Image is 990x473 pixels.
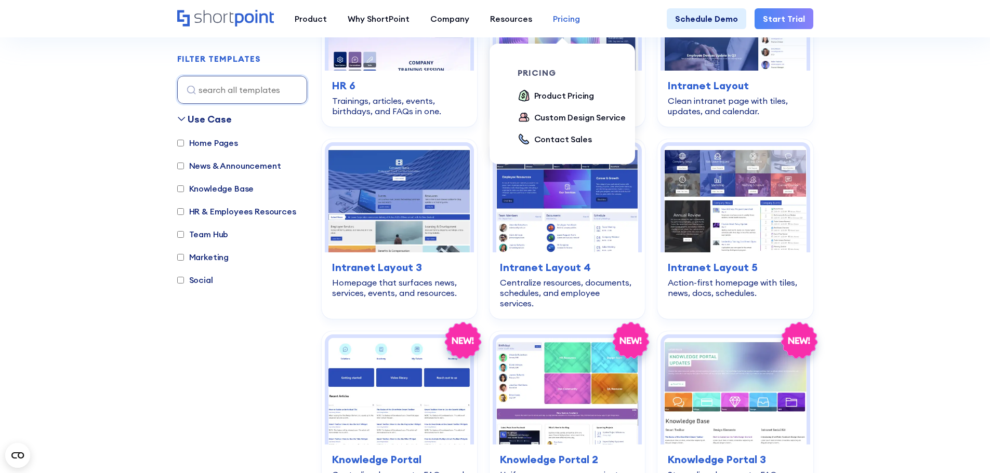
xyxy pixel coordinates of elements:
h3: HR 6 [332,78,467,93]
div: Product [295,12,327,25]
div: Why ShortPoint [348,12,410,25]
div: Use Case [188,112,232,126]
a: Pricing [543,8,590,29]
a: Product Pricing [518,89,595,103]
img: Intranet Layout 5 – SharePoint Page Template: Action-first homepage with tiles, news, docs, sched... [664,146,806,252]
h3: Knowledge Portal 2 [500,452,635,467]
label: News & Announcement [177,159,281,172]
h2: FILTER TEMPLATES [177,55,261,64]
input: Marketing [177,254,184,261]
a: Home [177,10,274,28]
input: Knowledge Base [177,185,184,192]
button: Open CMP widget [5,443,30,468]
a: Intranet Layout 3 – SharePoint Homepage Template: Homepage that surfaces news, services, events, ... [322,139,477,319]
label: Knowledge Base [177,182,254,195]
label: Social [177,274,213,286]
div: Product Pricing [534,89,595,102]
div: pricing [518,69,634,77]
img: Intranet Layout 4 – Intranet Page Template: Centralize resources, documents, schedules, and emplo... [496,146,638,252]
div: Homepage that surfaces news, services, events, and resources. [332,277,467,298]
div: Trainings, articles, events, birthdays, and FAQs in one. [332,96,467,116]
h3: Intranet Layout 4 [500,260,635,275]
h3: Knowledge Portal [332,452,467,467]
a: Contact Sales [518,133,592,146]
h3: Knowledge Portal 3 [668,452,802,467]
label: Team Hub [177,228,229,240]
img: Intranet Layout 3 – SharePoint Homepage Template: Homepage that surfaces news, services, events, ... [328,146,470,252]
div: Centralize resources, documents, schedules, and employee services. [500,277,635,308]
a: Product [284,8,337,29]
input: Social [177,277,184,283]
a: Intranet Layout 5 – SharePoint Page Template: Action-first homepage with tiles, news, docs, sched... [657,139,813,319]
div: Company [430,12,469,25]
h3: Intranet Layout 3 [332,260,467,275]
input: search all templates [177,76,307,104]
input: HR & Employees Resources [177,208,184,215]
label: Home Pages [177,137,238,149]
input: Team Hub [177,231,184,238]
a: Start Trial [755,8,813,29]
div: Resources [490,12,532,25]
iframe: Chat Widget [938,423,990,473]
a: Intranet Layout 4 – Intranet Page Template: Centralize resources, documents, schedules, and emplo... [490,139,645,319]
a: Custom Design Service [518,111,626,125]
div: Action-first homepage with tiles, news, docs, schedules. [668,277,802,298]
label: HR & Employees Resources [177,205,296,218]
a: Company [420,8,480,29]
a: Schedule Demo [667,8,746,29]
div: Clean intranet page with tiles, updates, and calendar. [668,96,802,116]
img: Knowledge Portal 2 – SharePoint IT knowledge base Template: Unify resources, news, projects, and ... [496,338,638,444]
input: News & Announcement [177,163,184,169]
h3: Intranet Layout 5 [668,260,802,275]
div: Custom Design Service [534,111,626,124]
a: Resources [480,8,543,29]
input: Home Pages [177,140,184,146]
a: Why ShortPoint [337,8,420,29]
label: Marketing [177,251,229,263]
div: Pricing [553,12,580,25]
img: Knowledge Portal 3 – Best SharePoint Template For Knowledge Base: Streamline documents, FAQs, gui... [664,338,806,444]
div: Contact Sales [534,133,592,145]
h3: Intranet Layout [668,78,802,93]
img: Knowledge Portal – SharePoint Knowledge Base Template: Centralize documents, FAQs, and updates fo... [328,338,470,444]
